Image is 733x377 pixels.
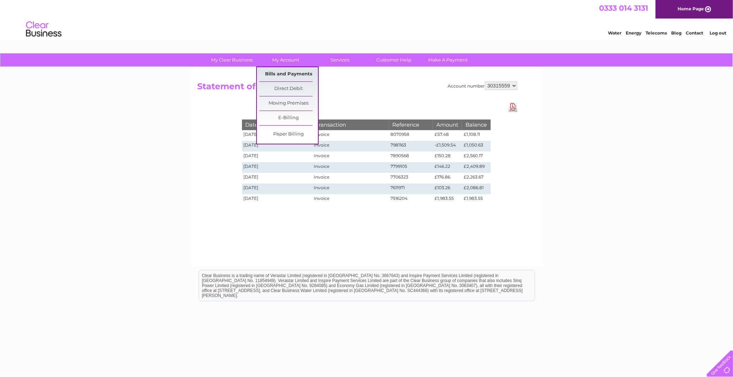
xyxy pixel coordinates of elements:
[433,194,462,205] td: £1,983.55
[433,184,462,194] td: £103.26
[259,67,318,81] a: Bills and Payments
[259,96,318,111] a: Moving Premises
[462,130,490,141] td: £1,108.11
[389,173,433,184] td: 7706323
[26,18,62,40] img: logo.png
[646,30,667,36] a: Telecoms
[259,127,318,142] a: Paper Billing
[462,184,490,194] td: £2,086.81
[608,30,621,36] a: Water
[312,184,389,194] td: Invoice
[710,30,726,36] a: Log out
[433,162,462,173] td: £146.22
[312,141,389,152] td: Invoice
[242,184,312,194] td: [DATE]
[312,130,389,141] td: Invoice
[312,120,389,130] th: Transaction
[242,130,312,141] td: [DATE]
[242,194,312,205] td: [DATE]
[433,141,462,152] td: -£1,509.54
[433,173,462,184] td: £176.86
[242,162,312,173] td: [DATE]
[389,162,433,173] td: 7799105
[433,130,462,141] td: £57.48
[259,111,318,125] a: E-Billing
[389,184,433,194] td: 7611971
[389,120,433,130] th: Reference
[203,53,261,67] a: My Clear Business
[462,162,490,173] td: £2,409.89
[199,4,535,34] div: Clear Business is a trading name of Verastar Limited (registered in [GEOGRAPHIC_DATA] No. 3667643...
[462,120,490,130] th: Balance
[599,4,648,12] a: 0333 014 3131
[671,30,681,36] a: Blog
[242,120,312,130] th: Date
[242,141,312,152] td: [DATE]
[389,152,433,162] td: 7890568
[257,53,315,67] a: My Account
[312,194,389,205] td: Invoice
[419,53,477,67] a: Make A Payment
[462,141,490,152] td: £1,050.63
[448,81,517,90] div: Account number
[312,173,389,184] td: Invoice
[462,194,490,205] td: £1,983.55
[389,141,433,152] td: 7981163
[389,130,433,141] td: 8070958
[242,173,312,184] td: [DATE]
[365,53,423,67] a: Customer Help
[259,82,318,96] a: Direct Debit
[198,81,517,95] h2: Statement of Accounts
[508,102,517,112] a: Download Pdf
[462,173,490,184] td: £2,263.67
[242,152,312,162] td: [DATE]
[462,152,490,162] td: £2,560.17
[389,194,433,205] td: 7516204
[433,152,462,162] td: £150.28
[626,30,641,36] a: Energy
[433,120,462,130] th: Amount
[311,53,369,67] a: Services
[312,162,389,173] td: Invoice
[312,152,389,162] td: Invoice
[686,30,703,36] a: Contact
